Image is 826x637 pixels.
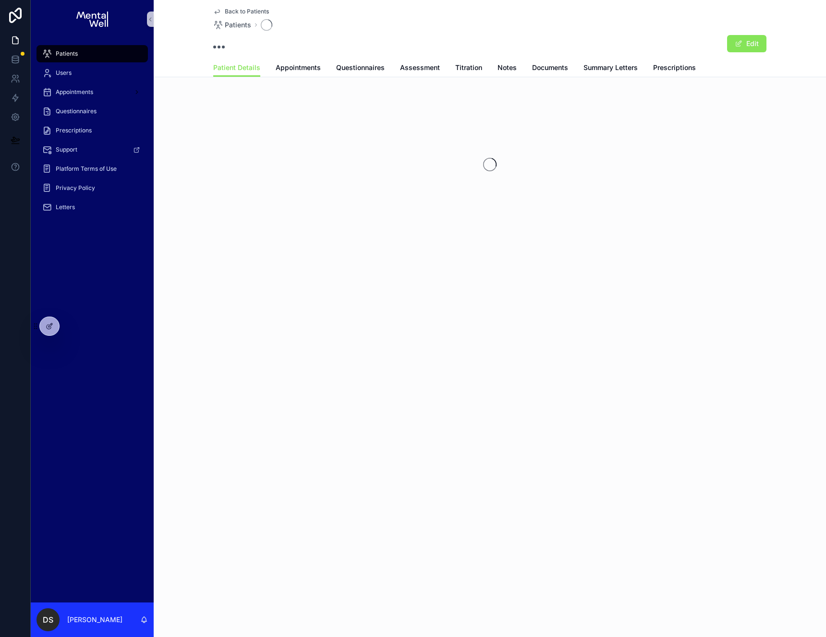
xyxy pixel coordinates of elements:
span: Prescriptions [56,127,92,134]
span: Assessment [400,63,440,72]
a: Privacy Policy [36,179,148,197]
a: Questionnaires [336,59,385,78]
a: Prescriptions [653,59,696,78]
span: Support [56,146,77,153]
a: Platform Terms of Use [36,160,148,177]
span: Back to Patients [225,8,269,15]
a: Appointments [36,83,148,101]
span: Patient Details [213,63,260,72]
a: Titration [455,59,482,78]
span: Titration [455,63,482,72]
span: Platform Terms of Use [56,165,117,173]
a: Patients [213,20,251,30]
span: Notes [498,63,517,72]
a: Assessment [400,59,440,78]
a: Back to Patients [213,8,269,15]
a: Questionnaires [36,103,148,120]
a: Patient Details [213,59,260,77]
img: App logo [76,12,108,27]
a: Prescriptions [36,122,148,139]
a: Appointments [276,59,321,78]
span: DS [43,614,53,625]
span: Documents [532,63,568,72]
div: scrollable content [31,38,154,228]
span: Prescriptions [653,63,696,72]
p: [PERSON_NAME] [67,615,122,625]
span: Appointments [276,63,321,72]
span: Users [56,69,72,77]
a: Users [36,64,148,82]
span: Patients [225,20,251,30]
a: Patients [36,45,148,62]
span: Questionnaires [56,107,97,115]
span: Questionnaires [336,63,385,72]
a: Notes [498,59,517,78]
span: Summary Letters [583,63,638,72]
a: Documents [532,59,568,78]
button: Edit [727,35,766,52]
a: Summary Letters [583,59,638,78]
span: Letters [56,203,75,211]
a: Letters [36,199,148,216]
span: Appointments [56,88,93,96]
span: Privacy Policy [56,184,95,192]
span: Patients [56,50,78,58]
a: Support [36,141,148,158]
